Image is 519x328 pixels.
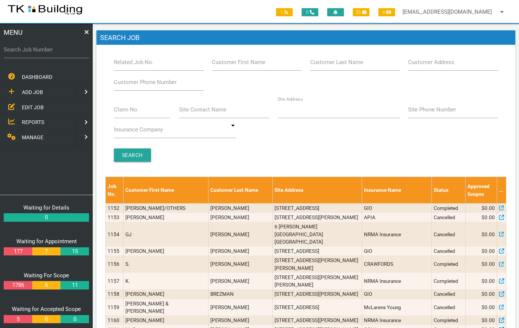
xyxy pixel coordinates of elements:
[123,222,208,247] td: GJ
[378,8,395,16] span: 4
[22,74,52,80] span: DASHBOARD
[123,213,208,222] td: [PERSON_NAME]
[4,281,32,289] a: 1786
[482,317,495,324] span: $0.00
[123,203,208,212] td: [PERSON_NAME]/OTHERS
[362,203,432,212] td: GIO
[277,96,303,103] label: Site Address
[12,306,81,312] a: Waiting for Accepted Scope
[208,213,273,222] td: [PERSON_NAME]
[362,316,432,325] td: NRMA Insurance
[114,58,154,67] label: Related Job No.
[123,247,208,256] td: [PERSON_NAME]
[482,231,495,238] span: $0.00
[114,78,177,87] label: Customer Phone Number
[4,247,32,256] a: 177
[466,177,497,204] th: Approved Scopes
[16,238,77,245] a: Waiting for Appointment
[432,213,466,222] td: Cancelled
[106,272,124,289] td: 1157
[114,106,139,114] label: Claim No.
[179,106,226,114] label: Site Contact Name
[22,134,43,140] span: MANAGE
[273,299,362,316] td: [STREET_ADDRESS]
[273,203,362,212] td: [STREET_ADDRESS]
[106,256,124,273] td: 1156
[276,8,293,16] span: 1
[60,315,89,324] a: 0
[273,177,362,204] th: Site Address
[24,272,69,279] a: Waiting For Scope
[353,8,369,16] span: 26
[273,222,362,247] td: 6 [PERSON_NAME] [GEOGRAPHIC_DATA] [GEOGRAPHIC_DATA]
[432,299,466,316] td: Cancelled
[273,316,362,325] td: [STREET_ADDRESS][PERSON_NAME]
[432,247,466,256] td: Cancelled
[106,203,124,212] td: 1152
[408,106,456,114] label: Site Phone Number
[106,177,124,204] th: Job No.
[106,213,124,222] td: 1153
[23,204,69,211] a: Waiting for Details
[432,289,466,299] td: Cancelled
[106,299,124,316] td: 1159
[362,177,432,204] th: Insurance Name
[432,222,466,247] td: Cancelled
[362,289,432,299] td: GIO
[106,247,124,256] td: 1155
[408,58,454,67] label: Customer Address
[208,272,273,289] td: [PERSON_NAME]
[208,299,273,316] td: [PERSON_NAME]
[123,256,208,273] td: S.
[497,177,506,204] th: ...
[432,272,466,289] td: Completed
[362,213,432,222] td: APIA
[482,247,495,255] span: $0.00
[123,316,208,325] td: [PERSON_NAME]
[208,177,273,204] th: Customer Last Name
[432,203,466,212] td: Completed
[106,316,124,325] td: 1160
[60,281,89,289] a: 11
[32,247,60,256] a: 7
[362,272,432,289] td: NRMA Insurance
[7,4,83,16] img: s3file
[208,289,273,299] td: BREZMAN
[273,289,362,299] td: [STREET_ADDRESS][PERSON_NAME]
[208,247,273,256] td: [PERSON_NAME]
[273,256,362,273] td: [STREET_ADDRESS][PERSON_NAME][PERSON_NAME]
[60,247,89,256] a: 15
[432,316,466,325] td: Completed
[106,222,124,247] td: 1154
[362,299,432,316] td: McLarens Young
[208,203,273,212] td: [PERSON_NAME]
[482,204,495,212] span: $0.00
[273,272,362,289] td: [STREET_ADDRESS][PERSON_NAME][PERSON_NAME]
[123,289,208,299] td: [PERSON_NAME]
[22,89,43,95] span: ADD JOB
[208,256,273,273] td: [PERSON_NAME]
[96,30,515,45] h1: Search Job
[432,256,466,273] td: Completed
[4,213,89,222] a: 0
[32,315,60,324] a: 0
[482,260,495,268] span: $0.00
[482,214,495,221] span: $0.00
[4,46,89,54] label: Search Job Number
[123,272,208,289] td: K.
[482,277,495,285] span: $0.00
[114,148,151,162] input: Search
[310,58,363,67] label: Customer Last Name
[273,213,362,222] td: [STREET_ADDRESS][PERSON_NAME]
[106,289,124,299] td: 1158
[4,27,23,37] span: MENU
[362,256,432,273] td: CRAWFORDS
[208,222,273,247] td: [PERSON_NAME]
[123,299,208,316] td: [PERSON_NAME] & [PERSON_NAME]
[482,290,495,298] span: $0.00
[123,177,208,204] th: Customer First Name
[208,316,273,325] td: [PERSON_NAME]
[32,281,60,289] a: 6
[432,177,466,204] th: Status
[273,247,362,256] td: [STREET_ADDRESS]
